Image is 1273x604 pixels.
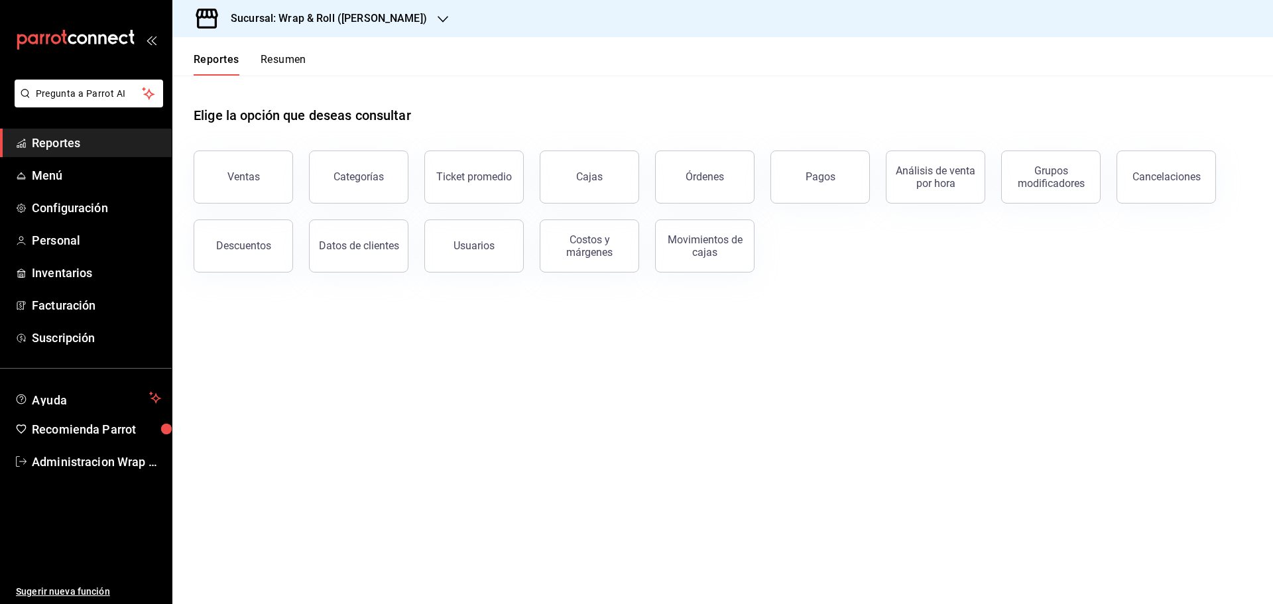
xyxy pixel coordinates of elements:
div: Categorías [333,170,384,183]
button: Resumen [261,53,306,76]
div: Ticket promedio [436,170,512,183]
a: Pregunta a Parrot AI [9,96,163,110]
span: Facturación [32,296,161,314]
span: Recomienda Parrot [32,420,161,438]
div: Datos de clientes [319,239,399,252]
span: Sugerir nueva función [16,585,161,599]
button: Reportes [194,53,239,76]
span: Reportes [32,134,161,152]
div: Ventas [227,170,260,183]
button: Pregunta a Parrot AI [15,80,163,107]
div: Cancelaciones [1132,170,1201,183]
button: Cancelaciones [1117,151,1216,204]
div: Pagos [806,170,835,183]
span: Pregunta a Parrot AI [36,87,143,101]
button: Ventas [194,151,293,204]
button: Pagos [770,151,870,204]
div: Movimientos de cajas [664,233,746,259]
div: Cajas [576,169,603,185]
div: Grupos modificadores [1010,164,1092,190]
button: open_drawer_menu [146,34,156,45]
button: Categorías [309,151,408,204]
h1: Elige la opción que deseas consultar [194,105,411,125]
button: Grupos modificadores [1001,151,1101,204]
button: Descuentos [194,219,293,272]
button: Costos y márgenes [540,219,639,272]
h3: Sucursal: Wrap & Roll ([PERSON_NAME]) [220,11,427,27]
button: Ticket promedio [424,151,524,204]
div: Análisis de venta por hora [894,164,977,190]
span: Ayuda [32,390,144,406]
span: Inventarios [32,264,161,282]
div: Descuentos [216,239,271,252]
div: Usuarios [454,239,495,252]
span: Suscripción [32,329,161,347]
div: Costos y márgenes [548,233,631,259]
button: Movimientos de cajas [655,219,755,272]
span: Menú [32,166,161,184]
button: Análisis de venta por hora [886,151,985,204]
button: Usuarios [424,219,524,272]
span: Administracion Wrap N Roll [32,453,161,471]
button: Datos de clientes [309,219,408,272]
span: Personal [32,231,161,249]
div: navigation tabs [194,53,306,76]
button: Órdenes [655,151,755,204]
a: Cajas [540,151,639,204]
div: Órdenes [686,170,724,183]
span: Configuración [32,199,161,217]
